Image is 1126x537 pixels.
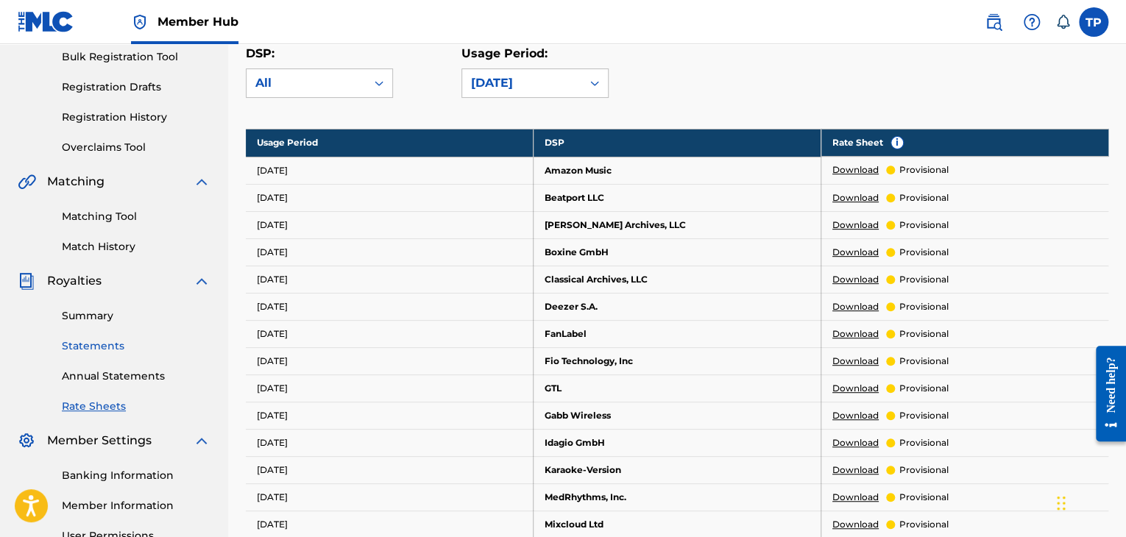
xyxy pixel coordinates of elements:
a: Summary [62,308,210,324]
p: provisional [899,355,949,368]
p: provisional [899,300,949,313]
a: Banking Information [62,468,210,483]
a: Download [832,191,879,205]
a: Download [832,355,879,368]
td: Gabb Wireless [534,402,821,429]
img: expand [193,173,210,191]
td: [DATE] [246,184,534,211]
a: Overclaims Tool [62,140,210,155]
img: search [985,13,1002,31]
a: Public Search [979,7,1008,37]
td: [DATE] [246,483,534,511]
p: provisional [899,436,949,449]
p: provisional [899,463,949,477]
td: FanLabel [534,320,821,347]
p: provisional [899,409,949,422]
a: Matching Tool [62,209,210,224]
p: provisional [899,518,949,531]
td: Boxine GmbH [534,238,821,266]
td: MedRhythms, Inc. [534,483,821,511]
img: expand [193,272,210,290]
th: Usage Period [246,129,534,157]
div: [DATE] [471,74,573,92]
td: Idagio GmbH [534,429,821,456]
td: [DATE] [246,293,534,320]
td: [DATE] [246,347,534,374]
p: provisional [899,327,949,341]
span: Matching [47,173,105,191]
p: provisional [899,163,949,177]
td: Karaoke-Version [534,456,821,483]
div: Drag [1057,481,1066,525]
p: provisional [899,491,949,504]
a: Download [832,382,879,395]
th: DSP [534,129,821,157]
span: Royalties [47,272,102,290]
div: Help [1017,7,1047,37]
label: DSP: [246,46,275,60]
img: expand [193,432,210,449]
td: [DATE] [246,211,534,238]
a: Download [832,409,879,422]
a: Download [832,491,879,504]
span: Member Hub [157,13,238,30]
iframe: Chat Widget [1052,466,1126,537]
a: Rate Sheets [62,399,210,414]
td: [DATE] [246,402,534,429]
span: Member Settings [47,432,152,449]
a: Bulk Registration Tool [62,49,210,65]
a: Download [832,327,879,341]
td: Beatport LLC [534,184,821,211]
a: Match History [62,239,210,255]
a: Download [832,273,879,286]
p: provisional [899,273,949,286]
a: Download [832,300,879,313]
img: Member Settings [18,432,35,449]
div: Notifications [1055,15,1070,29]
td: Deezer S.A. [534,293,821,320]
td: [DATE] [246,429,534,456]
td: Classical Archives, LLC [534,266,821,293]
td: [PERSON_NAME] Archives, LLC [534,211,821,238]
td: Amazon Music [534,157,821,184]
img: help [1023,13,1041,31]
td: [DATE] [246,456,534,483]
img: Royalties [18,272,35,290]
td: Fio Technology, Inc [534,347,821,374]
a: Registration Drafts [62,79,210,95]
span: i [891,137,903,149]
iframe: Resource Center [1085,335,1126,453]
p: provisional [899,191,949,205]
img: MLC Logo [18,11,74,32]
div: User Menu [1079,7,1108,37]
td: [DATE] [246,157,534,184]
a: Statements [62,338,210,354]
a: Download [832,518,879,531]
p: provisional [899,382,949,395]
td: GTL [534,374,821,402]
a: Download [832,436,879,449]
img: Matching [18,173,36,191]
a: Annual Statements [62,369,210,384]
td: [DATE] [246,374,534,402]
p: provisional [899,218,949,232]
label: Usage Period: [461,46,548,60]
p: provisional [899,246,949,259]
img: Top Rightsholder [131,13,149,31]
a: Download [832,246,879,259]
a: Download [832,218,879,232]
a: Member Information [62,498,210,513]
div: All [255,74,357,92]
td: [DATE] [246,266,534,293]
a: Registration History [62,110,210,125]
td: [DATE] [246,320,534,347]
a: Download [832,463,879,477]
td: [DATE] [246,238,534,266]
a: Download [832,163,879,177]
th: Rate Sheet [821,129,1108,157]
